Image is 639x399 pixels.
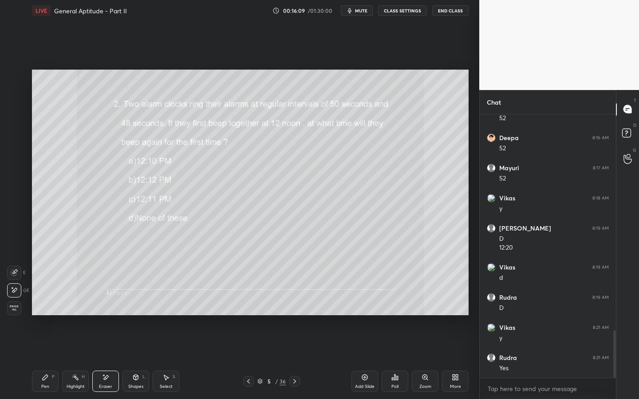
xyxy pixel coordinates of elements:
[592,295,609,300] div: 8:19 AM
[487,353,496,362] img: default.png
[499,263,515,271] h6: Vikas
[499,304,609,313] div: D
[499,243,609,252] div: 12:20
[7,266,26,280] div: E
[487,164,496,172] img: default.png
[275,379,278,384] div: /
[160,384,173,389] div: Select
[99,384,112,389] div: Eraser
[487,323,496,332] img: 3
[592,265,609,270] div: 8:19 AM
[592,226,609,231] div: 8:19 AM
[52,375,55,379] div: P
[419,384,431,389] div: Zoom
[41,384,49,389] div: Pen
[499,364,609,373] div: Yes
[7,283,29,297] div: E
[499,334,609,343] div: y
[487,293,496,302] img: default.png
[54,7,127,15] h4: General Aptitude - Part II
[593,355,609,360] div: 8:21 AM
[633,122,636,129] p: D
[593,325,609,330] div: 8:21 AM
[499,194,515,202] h6: Vikas
[264,379,273,384] div: 5
[391,384,398,389] div: Poll
[499,114,609,123] div: 52
[450,384,461,389] div: More
[142,375,145,379] div: L
[480,114,616,378] div: grid
[499,324,515,332] h6: Vikas
[480,90,508,114] p: Chat
[592,135,609,141] div: 8:16 AM
[378,5,427,16] button: CLASS SETTINGS
[499,164,519,172] h6: Mayuri
[487,263,496,272] img: 3
[280,377,286,385] div: 36
[67,384,85,389] div: Highlight
[592,196,609,201] div: 8:18 AM
[499,174,609,183] div: 52
[82,375,85,379] div: H
[432,5,469,16] button: End Class
[499,134,519,142] h6: Deepa
[32,5,51,16] div: LIVE
[173,375,175,379] div: S
[487,224,496,233] img: default.png
[355,384,375,389] div: Add Slide
[487,194,496,203] img: 3
[487,133,496,142] img: 11679915_8A25A008-7B21-4014-B01B-653364CED89A.png
[633,147,636,153] p: G
[8,305,21,311] span: Erase all
[499,144,609,153] div: 52
[499,274,609,282] div: d
[634,97,636,104] p: T
[355,8,367,14] span: mute
[593,165,609,171] div: 8:17 AM
[128,384,143,389] div: Shapes
[499,293,517,301] h6: Rudra
[499,224,551,232] h6: [PERSON_NAME]
[499,354,517,362] h6: Rudra
[499,235,609,243] div: D
[341,5,373,16] button: mute
[499,204,609,213] div: y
